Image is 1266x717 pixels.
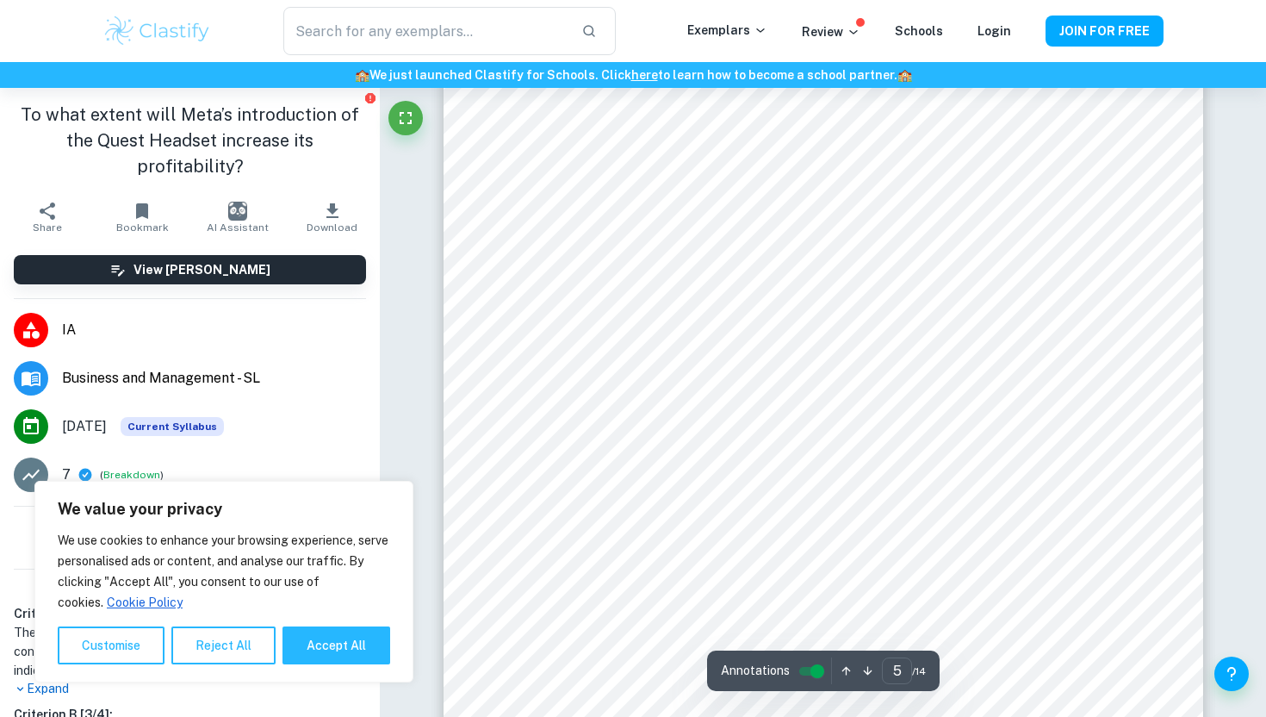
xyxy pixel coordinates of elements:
[14,623,366,680] h1: The student has successfully identified creativity as the key concept for the Internal Assessment...
[1214,657,1249,691] button: Help and Feedback
[62,416,107,437] span: [DATE]
[228,202,247,221] img: AI Assistant
[116,221,169,234] span: Bookmark
[103,467,160,483] button: Breakdown
[190,193,285,241] button: AI Assistant
[14,102,366,179] h1: To what extent will Meta’s introduction of the Quest Headset increase its profitability?
[3,65,1263,84] h6: We just launched Clastify for Schools. Click to learn how to become a school partner.
[895,24,943,38] a: Schools
[282,627,390,664] button: Accept All
[912,664,926,679] span: / 14
[307,221,357,234] span: Download
[106,595,183,610] a: Cookie Policy
[687,21,767,40] p: Exemplars
[62,320,366,340] span: IA
[977,24,1011,38] a: Login
[62,464,71,485] p: 7
[121,417,224,436] span: Current Syllabus
[100,467,164,483] span: ( )
[14,255,366,284] button: View [PERSON_NAME]
[14,604,366,623] h6: Criterion A [ 4 / 5 ]:
[363,91,376,104] button: Report issue
[283,7,568,55] input: Search for any exemplars...
[7,577,373,597] h6: Examiner's summary
[34,481,413,683] div: We value your privacy
[1046,16,1164,47] button: JOIN FOR FREE
[95,193,189,241] button: Bookmark
[285,193,380,241] button: Download
[102,14,212,48] img: Clastify logo
[631,68,658,82] a: here
[802,22,860,41] p: Review
[62,368,366,389] span: Business and Management - SL
[207,221,269,234] span: AI Assistant
[33,221,62,234] span: Share
[121,417,224,436] div: This exemplar is based on the current syllabus. Feel free to refer to it for inspiration/ideas wh...
[58,530,390,613] p: We use cookies to enhance your browsing experience, serve personalised ads or content, and analys...
[58,499,390,520] p: We value your privacy
[171,627,276,664] button: Reject All
[14,680,366,698] p: Expand
[133,260,270,279] h6: View [PERSON_NAME]
[721,662,790,680] span: Annotations
[58,627,164,664] button: Customise
[388,101,423,135] button: Fullscreen
[897,68,912,82] span: 🏫
[355,68,369,82] span: 🏫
